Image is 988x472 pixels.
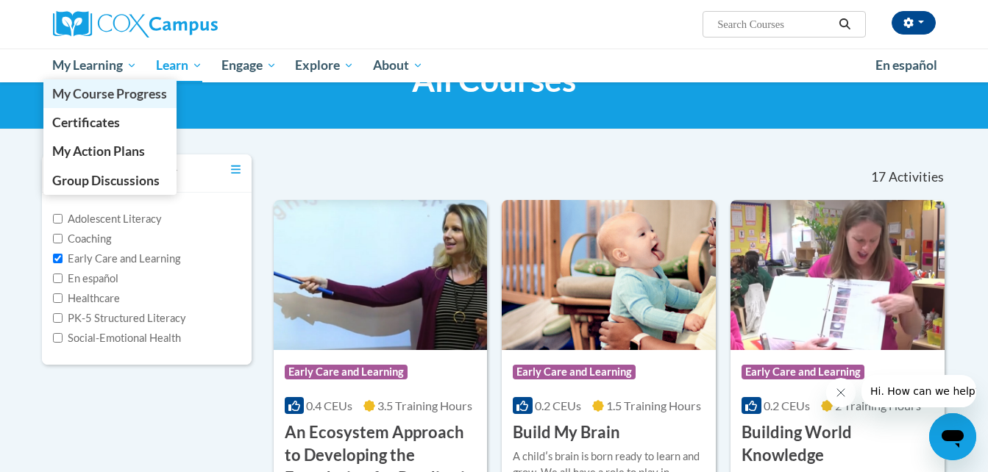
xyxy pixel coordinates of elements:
[53,310,186,326] label: PK-5 Structured Literacy
[146,49,212,82] a: Learn
[52,143,145,159] span: My Action Plans
[53,11,218,37] img: Cox Campus
[742,421,934,467] h3: Building World Knowledge
[53,290,120,307] label: Healthcare
[9,10,119,22] span: Hi. How can we help?
[53,214,63,224] input: Checkbox for Options
[363,49,433,82] a: About
[373,57,423,74] span: About
[764,398,810,412] span: 0.2 CEUs
[43,166,177,195] a: Group Discussions
[513,365,636,379] span: Early Care and Learning
[53,234,63,243] input: Checkbox for Options
[221,57,277,74] span: Engage
[53,231,111,247] label: Coaching
[502,200,716,350] img: Course Logo
[929,413,976,460] iframe: Button to launch messaging window
[31,49,958,82] div: Main menu
[53,251,180,267] label: Early Care and Learning
[834,15,856,33] button: Search
[826,378,856,407] iframe: Close message
[52,86,167,101] span: My Course Progress
[43,137,177,165] a: My Action Plans
[43,49,147,82] a: My Learning
[716,15,834,33] input: Search Courses
[274,200,488,350] img: Course Logo
[53,254,63,263] input: Checkbox for Options
[53,293,63,303] input: Checkbox for Options
[53,11,333,37] a: Cox Campus
[53,313,63,323] input: Checkbox for Options
[53,273,63,283] input: Checkbox for Options
[43,108,177,137] a: Certificates
[871,169,886,185] span: 17
[53,271,118,287] label: En español
[53,211,162,227] label: Adolescent Literacy
[53,333,63,343] input: Checkbox for Options
[295,57,354,74] span: Explore
[52,173,160,188] span: Group Discussions
[52,57,137,74] span: My Learning
[156,57,202,74] span: Learn
[835,398,921,412] span: 2 Training Hours
[53,330,181,346] label: Social-Emotional Health
[875,57,937,73] span: En español
[52,115,120,130] span: Certificates
[377,398,472,412] span: 3.5 Training Hours
[285,365,408,379] span: Early Care and Learning
[731,200,945,350] img: Course Logo
[306,398,352,412] span: 0.4 CEUs
[535,398,581,412] span: 0.2 CEUs
[231,162,241,178] a: Toggle collapse
[513,421,620,444] h3: Build My Brain
[285,49,363,82] a: Explore
[212,49,286,82] a: Engage
[742,365,864,379] span: Early Care and Learning
[861,375,976,407] iframe: Message from company
[889,169,944,185] span: Activities
[43,79,177,108] a: My Course Progress
[892,11,936,35] button: Account Settings
[866,50,947,81] a: En español
[606,398,701,412] span: 1.5 Training Hours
